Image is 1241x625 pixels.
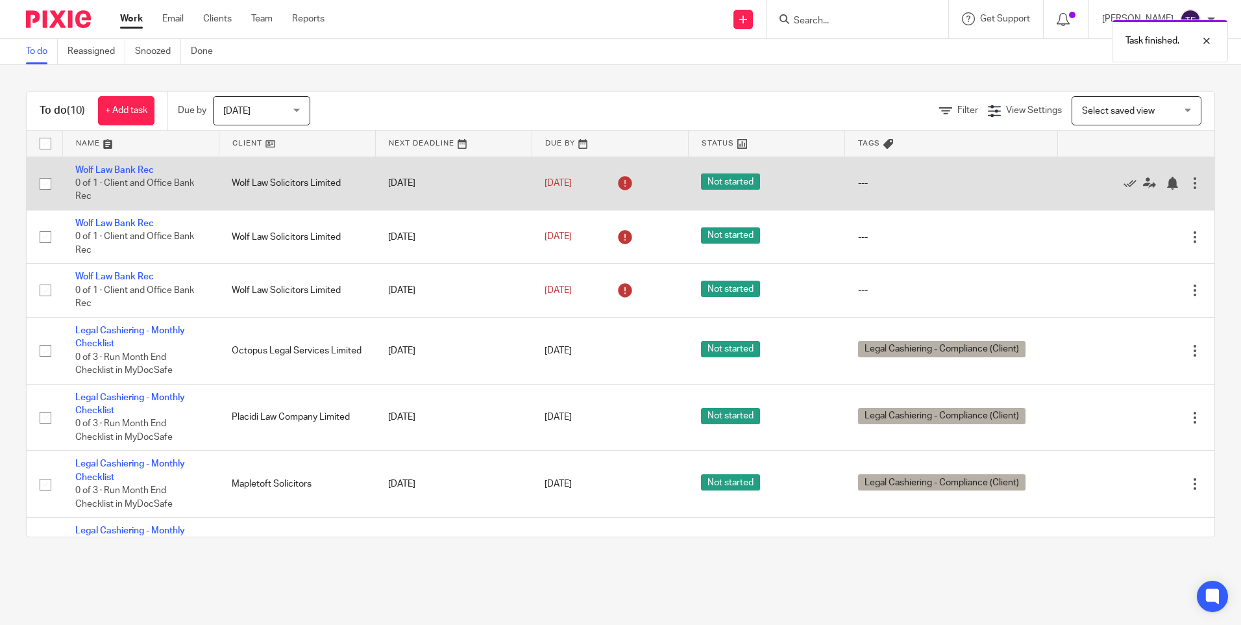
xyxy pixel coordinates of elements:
[375,264,532,317] td: [DATE]
[75,272,154,281] a: Wolf Law Bank Rec
[1006,106,1062,115] span: View Settings
[1124,177,1143,190] a: Mark as done
[375,210,532,263] td: [DATE]
[375,384,532,451] td: [DATE]
[858,231,1045,244] div: ---
[545,233,572,242] span: [DATE]
[120,12,143,25] a: Work
[545,286,572,295] span: [DATE]
[1082,107,1155,116] span: Select saved view
[67,105,85,116] span: (10)
[292,12,325,25] a: Reports
[178,104,206,117] p: Due by
[251,12,273,25] a: Team
[75,526,185,548] a: Legal Cashiering - Monthly Checklist
[545,346,572,355] span: [DATE]
[701,474,760,491] span: Not started
[1125,34,1179,47] p: Task finished.
[191,39,223,64] a: Done
[545,413,572,422] span: [DATE]
[219,384,375,451] td: Placidi Law Company Limited
[375,451,532,518] td: [DATE]
[75,459,185,481] a: Legal Cashiering - Monthly Checklist
[68,39,125,64] a: Reassigned
[162,12,184,25] a: Email
[858,140,880,147] span: Tags
[701,173,760,190] span: Not started
[545,179,572,188] span: [DATE]
[219,264,375,317] td: Wolf Law Solicitors Limited
[75,420,173,442] span: 0 of 3 · Run Month End Checklist in MyDocSafe
[858,474,1026,491] span: Legal Cashiering - Compliance (Client)
[858,177,1045,190] div: ---
[1180,9,1201,30] img: svg%3E
[75,179,194,201] span: 0 of 1 · Client and Office Bank Rec
[545,479,572,489] span: [DATE]
[219,451,375,518] td: Mapletoft Solicitors
[135,39,181,64] a: Snoozed
[75,233,194,255] span: 0 of 1 · Client and Office Bank Rec
[701,341,760,357] span: Not started
[75,219,154,228] a: Wolf Law Bank Rec
[26,10,91,28] img: Pixie
[701,408,760,424] span: Not started
[75,486,173,509] span: 0 of 3 · Run Month End Checklist in MyDocSafe
[75,353,173,376] span: 0 of 3 · Run Month End Checklist in MyDocSafe
[375,518,532,585] td: [DATE]
[219,518,375,585] td: [PERSON_NAME] Limited
[75,393,185,415] a: Legal Cashiering - Monthly Checklist
[858,284,1045,297] div: ---
[75,286,194,309] span: 0 of 1 · Client and Office Bank Rec
[203,12,232,25] a: Clients
[375,317,532,384] td: [DATE]
[219,317,375,384] td: Octopus Legal Services Limited
[858,341,1026,357] span: Legal Cashiering - Compliance (Client)
[75,326,185,348] a: Legal Cashiering - Monthly Checklist
[98,96,154,125] a: + Add task
[701,281,760,297] span: Not started
[219,210,375,263] td: Wolf Law Solicitors Limited
[223,107,251,116] span: [DATE]
[26,39,58,64] a: To do
[858,408,1026,424] span: Legal Cashiering - Compliance (Client)
[75,166,154,175] a: Wolf Law Bank Rec
[957,106,978,115] span: Filter
[40,104,85,118] h1: To do
[701,227,760,244] span: Not started
[375,157,532,210] td: [DATE]
[219,157,375,210] td: Wolf Law Solicitors Limited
